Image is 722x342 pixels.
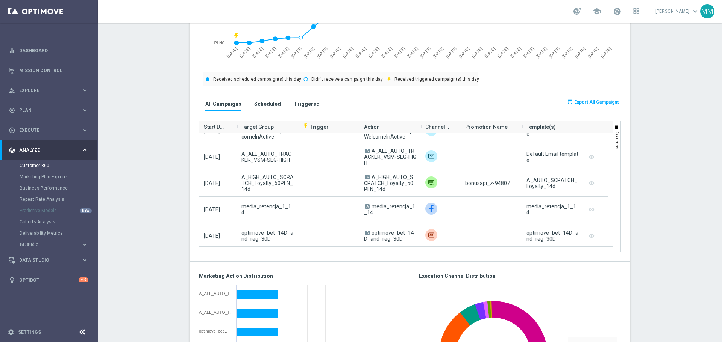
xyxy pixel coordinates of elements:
text: [DATE] [252,46,264,59]
text: [DATE] [445,46,457,59]
a: Marketing Plan Explorer [20,174,78,180]
button: equalizer Dashboard [8,48,89,54]
span: media_retencja_1_14 [364,203,415,215]
text: [DATE] [535,46,548,59]
a: Repeat Rate Analysis [20,196,78,202]
button: Data Studio keyboard_arrow_right [8,257,89,263]
i: track_changes [9,147,15,154]
div: Deliverability Metrics [20,227,97,239]
span: Promotion Name [465,119,508,134]
i: lightbulb [9,277,15,283]
div: Predictive Models [20,205,97,216]
div: Customer 360 [20,160,97,171]
text: [DATE] [548,46,561,59]
div: BI Studio [20,239,97,250]
text: [DATE] [587,46,599,59]
span: Columns [614,131,620,149]
div: Plan [9,107,81,114]
text: [DATE] [329,46,341,59]
text: [DATE] [510,46,522,59]
span: Data Studio [19,258,81,262]
text: Didn't receive a campaign this day [311,77,383,82]
a: Dashboard [19,41,88,60]
button: open_in_browser Export All Campaigns [566,97,621,107]
button: track_changes Analyze keyboard_arrow_right [8,147,89,153]
button: Triggered [292,97,322,111]
span: Execute [19,128,81,133]
span: Export All Campaigns [574,99,620,105]
div: Analyze [9,147,81,154]
h3: All Campaigns [205,101,241,107]
div: +10 [79,277,88,282]
i: keyboard_arrow_right [81,256,88,264]
h3: Execution Channel Distribution [419,273,621,279]
a: Settings [18,330,41,334]
div: lightbulb Optibot +10 [8,277,89,283]
span: A [365,231,370,235]
div: Explore [9,87,81,94]
div: A_AUTO_SCRATCH_Loyalty_14d [526,177,579,189]
text: [DATE] [342,46,354,59]
i: keyboard_arrow_right [81,241,88,248]
span: optimove_bet_14D_and_reg_30D [241,230,294,242]
span: BI Studio [20,242,74,247]
button: gps_fixed Plan keyboard_arrow_right [8,107,89,113]
text: [DATE] [419,46,432,59]
img: Criteo [425,229,437,241]
div: Optibot [9,270,88,290]
span: Trigger [303,124,329,130]
div: Cohorts Analysis [20,216,97,227]
i: settings [8,329,14,336]
span: [DATE] [204,180,220,186]
text: [DATE] [561,46,573,59]
img: Facebook Custom Audience [425,203,437,215]
span: Channel(s) [425,119,450,134]
span: media_retencja_1_14 [241,203,294,215]
text: Received triggered campaign(s) this day [394,77,479,82]
div: Business Performance [20,182,97,194]
h3: Scheduled [254,101,281,107]
span: [DATE] [204,206,220,212]
text: [DATE] [381,46,393,59]
span: A [365,149,370,153]
img: Target group only [425,150,437,162]
span: A [365,175,370,179]
text: [DATE] [367,46,380,59]
text: [DATE] [277,46,290,59]
a: Customer 360 [20,163,78,169]
h3: Marketing Action Distribution [199,273,400,279]
a: Deliverability Metrics [20,230,78,236]
span: A_HIGH_AUTO_SCRATCH_Loyalty_50PLN_14d [364,174,413,192]
i: play_circle_outline [9,127,15,134]
span: [DATE] [204,233,220,239]
span: optimove_bet_14D_and_reg_30D [364,230,414,242]
text: PLN0 [214,41,224,45]
button: person_search Explore keyboard_arrow_right [8,87,89,93]
div: optimove_bet_14D_and_reg_30D [526,230,579,242]
i: keyboard_arrow_right [81,87,88,94]
span: Target Group [241,119,274,134]
div: Mission Control [9,60,88,80]
i: gps_fixed [9,107,15,114]
text: [DATE] [522,46,535,59]
div: MM [700,4,714,18]
button: All Campaigns [203,97,243,111]
text: [DATE] [303,46,315,59]
text: [DATE] [226,46,238,59]
span: bonusapi_z-94807 [465,180,510,186]
button: BI Studio keyboard_arrow_right [20,241,89,247]
i: keyboard_arrow_right [81,127,88,134]
div: A_ALL_AUTO_TRACKER_VSM-SEG-HIGH [199,310,231,315]
text: [DATE] [432,46,444,59]
text: Received scheduled campaign(s) this day [213,77,301,82]
text: [DATE] [393,46,406,59]
text: [DATE] [574,46,586,59]
span: A_ALL_AUTO_TRACKER_VSM-SEG-HIGH [241,151,294,163]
